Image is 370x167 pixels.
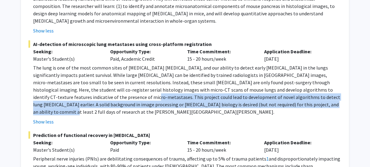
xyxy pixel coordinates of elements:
[110,48,178,55] p: Opportunity Type:
[33,146,101,154] div: Master's Student(s)
[33,48,101,55] p: Seeking:
[260,48,337,63] div: [DATE]
[33,27,54,34] button: Show less
[187,48,255,55] p: Time Commitment:
[33,156,266,162] span: Peripheral nerve injuries (PNIs) are debilitating consequences of trauma, affecting up to 5% of t...
[33,55,101,63] div: Master's Student(s)
[5,139,26,162] iframe: Chat
[183,48,260,63] div: 15 - 20 hours/week
[33,64,341,116] p: The lung is one of the most common sites of [MEDICAL_DATA] [MEDICAL_DATA], and our ability to det...
[264,139,332,146] p: Application Deadline:
[106,139,183,154] div: Paid
[33,118,54,125] button: Show less
[106,48,183,63] div: Paid, Academic Credit
[33,139,101,146] p: Seeking:
[264,48,332,55] p: Application Deadline:
[266,156,269,162] a: 1
[260,139,337,154] div: [DATE]
[110,139,178,146] p: Opportunity Type:
[183,139,260,154] div: 15 - 20 hours/week
[29,40,341,48] span: AI-detection of microscopic lung metastases using cross-platform registration
[29,131,341,139] span: Prediction of functional recovery in [MEDICAL_DATA]
[187,139,255,146] p: Time Commitment:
